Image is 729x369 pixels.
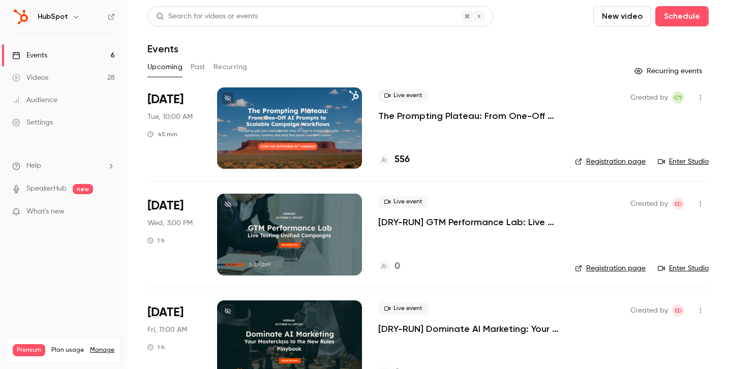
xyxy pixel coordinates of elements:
[103,207,115,217] iframe: Noticeable Trigger
[672,304,684,317] span: Elika Dizechi
[12,117,53,128] div: Settings
[575,157,646,167] a: Registration page
[378,89,429,102] span: Live event
[147,130,177,138] div: 45 min
[147,218,193,228] span: Wed, 3:00 PM
[12,95,57,105] div: Audience
[191,59,205,75] button: Past
[394,153,410,167] h4: 556
[672,91,684,104] span: Celine Yung
[214,59,248,75] button: Recurring
[51,346,84,354] span: Plan usage
[12,161,115,171] li: help-dropdown-opener
[630,304,668,317] span: Created by
[593,6,651,26] button: New video
[675,198,682,210] span: ED
[378,323,559,335] a: [DRY-RUN] Dominate AI Marketing: Your Masterclass to the New Rules Playbook
[378,196,429,208] span: Live event
[38,12,68,22] h6: HubSpot
[630,91,668,104] span: Created by
[394,260,400,273] h4: 0
[147,236,165,244] div: 1 h
[147,91,184,108] span: [DATE]
[73,184,93,194] span: new
[658,263,709,273] a: Enter Studio
[630,198,668,210] span: Created by
[90,346,114,354] a: Manage
[147,59,183,75] button: Upcoming
[674,91,682,104] span: CY
[13,9,29,25] img: HubSpot
[575,263,646,273] a: Registration page
[26,206,65,217] span: What's new
[672,198,684,210] span: Elika Dizechi
[658,157,709,167] a: Enter Studio
[26,161,41,171] span: Help
[147,304,184,321] span: [DATE]
[147,198,184,214] span: [DATE]
[378,110,559,122] a: The Prompting Plateau: From One-Off AI Prompts to Scalable Campaign Workflows
[378,302,429,315] span: Live event
[13,344,45,356] span: Premium
[630,63,709,79] button: Recurring events
[378,260,400,273] a: 0
[147,194,201,275] div: Oct 1 Wed, 3:00 PM (America/Los Angeles)
[655,6,709,26] button: Schedule
[147,87,201,169] div: Sep 30 Tue, 1:00 PM (America/New York)
[675,304,682,317] span: ED
[378,216,559,228] a: [DRY-RUN] GTM Performance Lab: Live Testing Unified Campaigns
[156,11,258,22] div: Search for videos or events
[378,153,410,167] a: 556
[147,112,193,122] span: Tue, 10:00 AM
[26,183,67,194] a: SpeakerHub
[147,43,178,55] h1: Events
[12,50,47,60] div: Events
[147,343,165,351] div: 1 h
[12,73,48,83] div: Videos
[147,325,187,335] span: Fri, 11:00 AM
